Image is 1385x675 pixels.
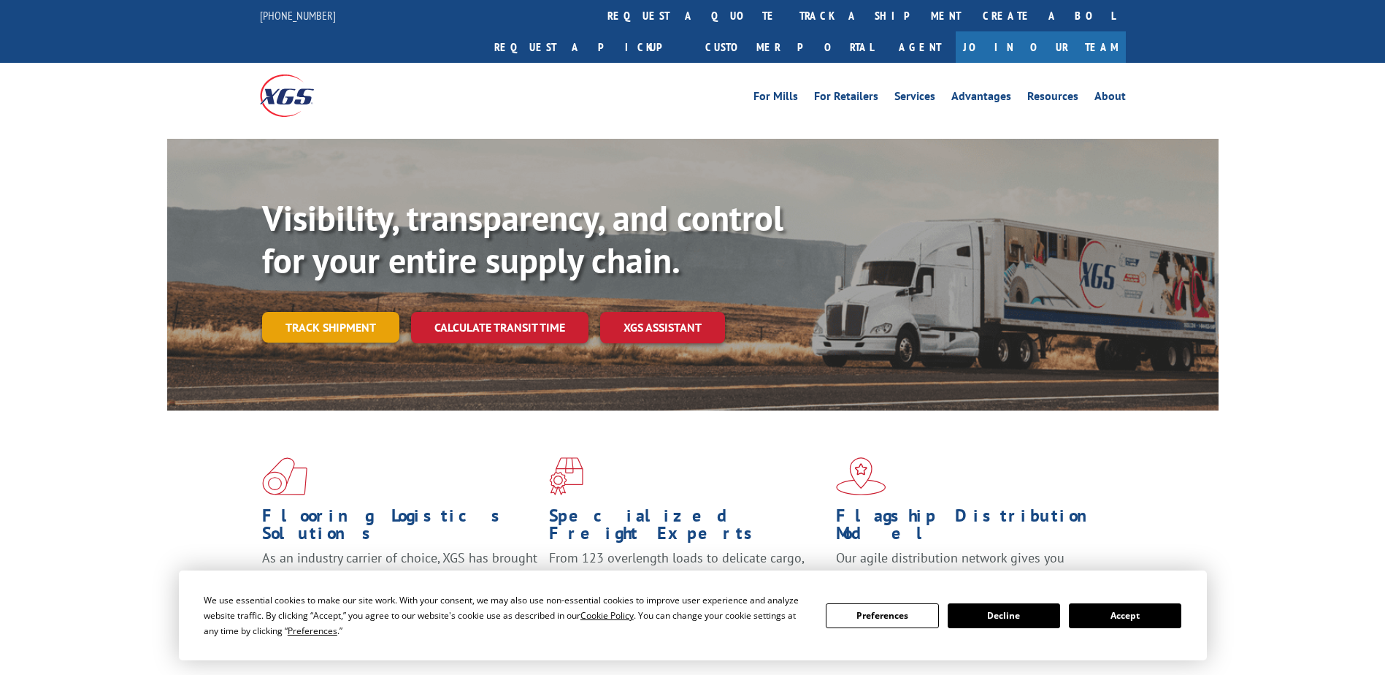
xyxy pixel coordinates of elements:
a: About [1094,91,1126,107]
p: From 123 overlength loads to delicate cargo, our experienced staff knows the best way to move you... [549,549,825,614]
img: xgs-icon-total-supply-chain-intelligence-red [262,457,307,495]
button: Preferences [826,603,938,628]
img: xgs-icon-focused-on-flooring-red [549,457,583,495]
h1: Flooring Logistics Solutions [262,507,538,549]
button: Decline [948,603,1060,628]
span: Preferences [288,625,337,637]
a: Services [894,91,935,107]
a: Resources [1027,91,1078,107]
span: Our agile distribution network gives you nationwide inventory management on demand. [836,549,1105,584]
a: Calculate transit time [411,312,588,343]
b: Visibility, transparency, and control for your entire supply chain. [262,195,783,283]
a: For Mills [753,91,798,107]
a: Advantages [951,91,1011,107]
a: Customer Portal [694,31,884,63]
h1: Specialized Freight Experts [549,507,825,549]
a: Request a pickup [483,31,694,63]
a: Agent [884,31,956,63]
a: For Retailers [814,91,878,107]
div: We use essential cookies to make our site work. With your consent, we may also use non-essential ... [204,592,808,638]
a: Track shipment [262,312,399,343]
span: Cookie Policy [580,609,634,622]
a: XGS ASSISTANT [600,312,725,343]
button: Accept [1069,603,1181,628]
h1: Flagship Distribution Model [836,507,1112,549]
div: Cookie Consent Prompt [179,571,1207,660]
img: xgs-icon-flagship-distribution-model-red [836,457,886,495]
span: As an industry carrier of choice, XGS has brought innovation and dedication to flooring logistics... [262,549,537,601]
a: Join Our Team [956,31,1126,63]
a: [PHONE_NUMBER] [260,8,336,23]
